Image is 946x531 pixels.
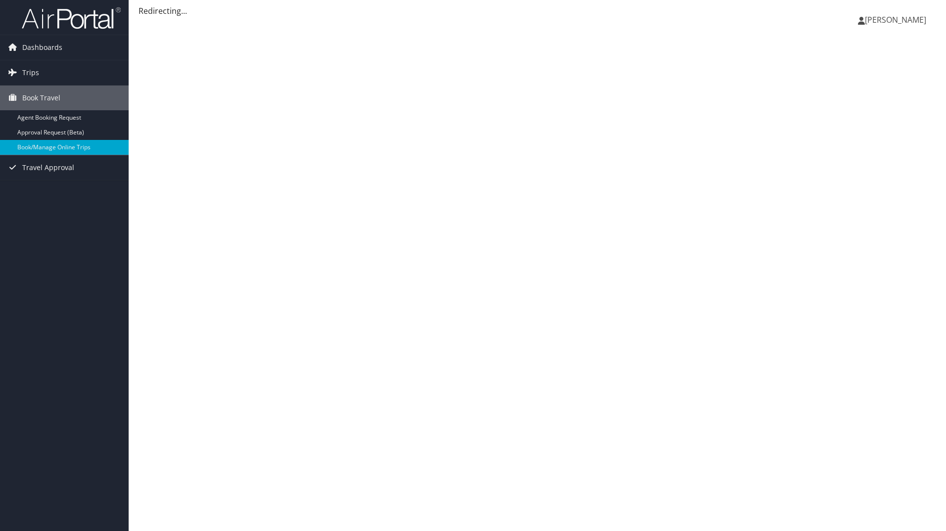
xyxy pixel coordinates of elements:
[865,14,926,25] span: [PERSON_NAME]
[22,60,39,85] span: Trips
[22,35,62,60] span: Dashboards
[858,5,936,35] a: [PERSON_NAME]
[22,6,121,30] img: airportal-logo.png
[139,5,936,17] div: Redirecting...
[22,155,74,180] span: Travel Approval
[22,86,60,110] span: Book Travel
